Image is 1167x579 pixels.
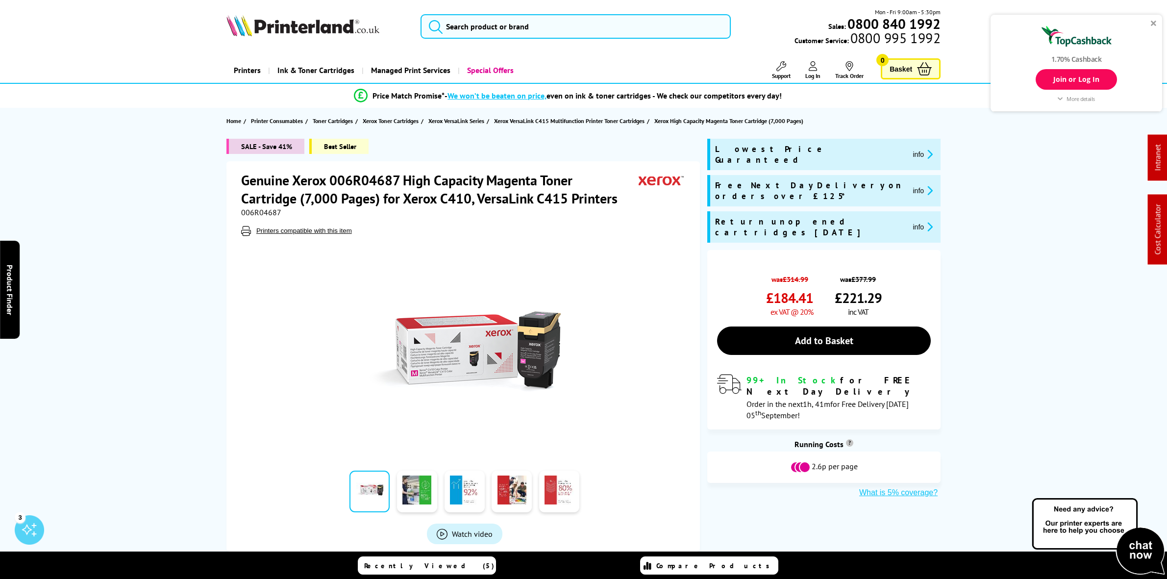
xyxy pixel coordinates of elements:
[715,144,905,165] span: Lowest Price Guaranteed
[363,116,421,126] a: Xerox Toner Cartridges
[876,54,889,66] span: 0
[362,58,458,83] a: Managed Print Services
[835,61,864,79] a: Track Order
[639,171,684,189] img: Xerox
[241,207,281,217] span: 006R04687
[458,58,521,83] a: Special Offers
[268,58,362,83] a: Ink & Toner Cartridges
[835,289,882,307] span: £221.29
[805,61,820,79] a: Log In
[452,529,493,539] span: Watch video
[910,221,936,232] button: promo-description
[364,561,495,570] span: Recently Viewed (5)
[812,461,858,473] span: 2.6p per page
[253,227,355,235] button: Printers compatible with this item
[715,216,905,238] span: Return unopened cartridges [DATE]
[427,524,502,544] a: Product_All_Videos
[875,7,941,17] span: Mon - Fri 9:00am - 5:30pm
[197,87,940,104] li: modal_Promise
[846,439,853,447] sup: Cost per page
[715,180,905,201] span: Free Next Day Delivery on orders over £125*
[309,139,369,154] span: Best Seller
[783,275,808,284] strike: £314.99
[372,91,445,101] span: Price Match Promise*
[746,375,840,386] span: 99+ In Stock
[226,58,268,83] a: Printers
[770,307,813,317] span: ex VAT @ 20%
[846,19,941,28] a: 0800 840 1992
[717,375,931,420] div: modal_delivery
[226,15,379,36] img: Printerland Logo
[910,185,936,196] button: promo-description
[848,307,869,317] span: inc VAT
[746,375,931,397] div: for FREE Next Day Delivery
[766,270,813,284] span: was
[5,264,15,315] span: Product Finder
[226,15,408,38] a: Printerland Logo
[313,116,355,126] a: Toner Cartridges
[707,439,941,449] div: Running Costs
[241,171,639,207] h1: Genuine Xerox 006R04687 High Capacity Magenta Toner Cartridge (7,000 Pages) for Xerox C410, Versa...
[640,556,778,575] a: Compare Products
[772,72,791,79] span: Support
[654,116,806,126] a: Xerox High Capacity Magenta Toner Cartridge (7,000 Pages)
[428,116,487,126] a: Xerox VersaLink Series
[755,408,761,417] sup: th
[849,33,941,43] span: 0800 995 1992
[795,33,941,45] span: Customer Service:
[363,116,419,126] span: Xerox Toner Cartridges
[656,561,775,570] span: Compare Products
[856,488,941,498] button: What is 5% coverage?
[421,14,730,39] input: Search product or brand
[277,58,354,83] span: Ink & Toner Cartridges
[1030,497,1167,577] img: Open Live Chat window
[226,139,304,154] span: SALE - Save 41%
[313,116,353,126] span: Toner Cartridges
[746,399,909,420] span: Order in the next for Free Delivery [DATE] 05 September!
[226,116,241,126] span: Home
[847,15,941,33] b: 0800 840 1992
[805,72,820,79] span: Log In
[1153,145,1163,171] a: Intranet
[447,91,546,101] span: We won’t be beaten on price,
[835,270,882,284] span: was
[251,116,305,126] a: Printer Consumables
[803,399,830,409] span: 1h, 41m
[890,62,912,76] span: Basket
[358,556,496,575] a: Recently Viewed (5)
[828,22,846,31] span: Sales:
[494,116,645,126] span: Xerox VersaLink C415 Multifunction Printer Toner Cartridges
[494,116,647,126] a: Xerox VersaLink C415 Multifunction Printer Toner Cartridges
[654,116,803,126] span: Xerox High Capacity Magenta Toner Cartridge (7,000 Pages)
[15,512,25,523] div: 3
[1153,204,1163,255] a: Cost Calculator
[428,116,484,126] span: Xerox VersaLink Series
[910,149,936,160] button: promo-description
[369,255,561,448] img: Xerox 006R04687 High Capacity Magenta Toner Cartridge (7,000 Pages)
[881,58,941,79] a: Basket 0
[851,275,876,284] strike: £377.99
[226,116,244,126] a: Home
[445,91,782,101] div: - even on ink & toner cartridges - We check our competitors every day!
[251,116,303,126] span: Printer Consumables
[772,61,791,79] a: Support
[766,289,813,307] span: £184.41
[717,327,931,355] a: Add to Basket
